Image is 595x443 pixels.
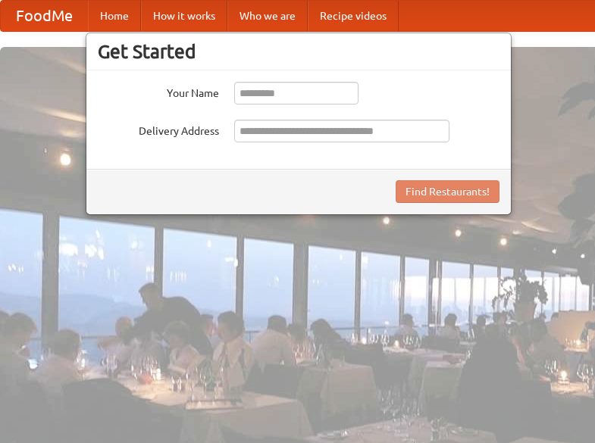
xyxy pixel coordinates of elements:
[98,40,499,63] h3: Get Started
[227,1,308,31] a: Who we are
[98,120,219,139] label: Delivery Address
[308,1,399,31] a: Recipe videos
[141,1,227,31] a: How it works
[1,1,88,31] a: FoodMe
[98,82,219,101] label: Your Name
[396,180,499,203] button: Find Restaurants!
[88,1,141,31] a: Home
